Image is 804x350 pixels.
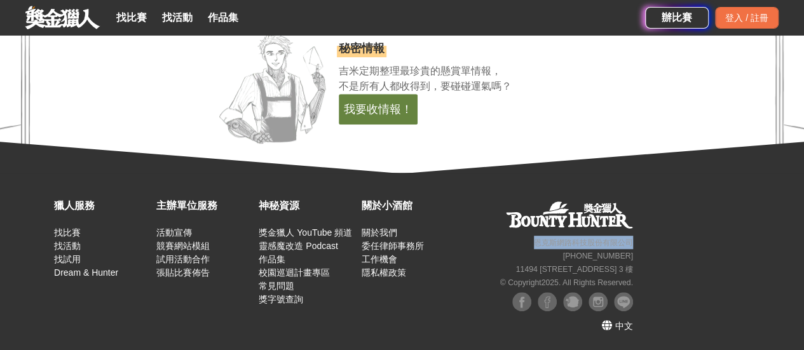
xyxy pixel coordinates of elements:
[156,254,210,264] a: 試用活動合作
[259,241,337,251] a: 靈感魔改造 Podcast
[361,227,397,238] a: 關於我們
[259,267,330,278] a: 校園巡迴計畫專區
[111,9,152,27] a: 找比賽
[156,227,192,238] a: 活動宣傳
[361,241,423,251] a: 委任律師事務所
[361,254,397,264] a: 工作機會
[339,65,512,91] span: 吉米定期整理最珍貴的懸賞單情報， 不是所有人都收得到，要碰碰運氣嗎？
[156,241,210,251] a: 競賽網站模組
[563,292,582,311] img: Plurk
[54,254,81,264] a: 找試用
[259,198,355,213] div: 神秘資源
[589,292,608,311] img: Instagram
[534,238,633,247] small: 恩克斯網路科技股份有限公司
[614,292,633,311] img: LINE
[157,9,198,27] a: 找活動
[500,278,633,287] small: © Copyright 2025 . All Rights Reserved.
[54,241,81,251] a: 找活動
[361,198,457,213] div: 關於小酒館
[339,94,418,125] span: 我要收情報！
[339,40,385,57] span: 秘密情報
[54,267,118,278] a: Dream & Hunter
[361,267,405,278] a: 隱私權政策
[259,227,352,238] a: 獎金獵人 YouTube 頻道
[715,7,779,29] div: 登入 / 註冊
[156,198,252,213] div: 主辦單位服務
[212,27,339,148] img: Jimi
[538,292,557,311] img: Facebook
[203,9,243,27] a: 作品集
[156,267,210,278] a: 張貼比賽佈告
[645,7,709,29] a: 辦比賽
[259,281,294,291] a: 常見問題
[615,321,633,331] span: 中文
[54,227,81,238] a: 找比賽
[512,292,531,311] img: Facebook
[54,198,150,213] div: 獵人服務
[259,294,303,304] a: 獎字號查詢
[563,252,633,260] small: [PHONE_NUMBER]
[259,254,285,264] a: 作品集
[516,265,633,274] small: 11494 [STREET_ADDRESS] 3 樓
